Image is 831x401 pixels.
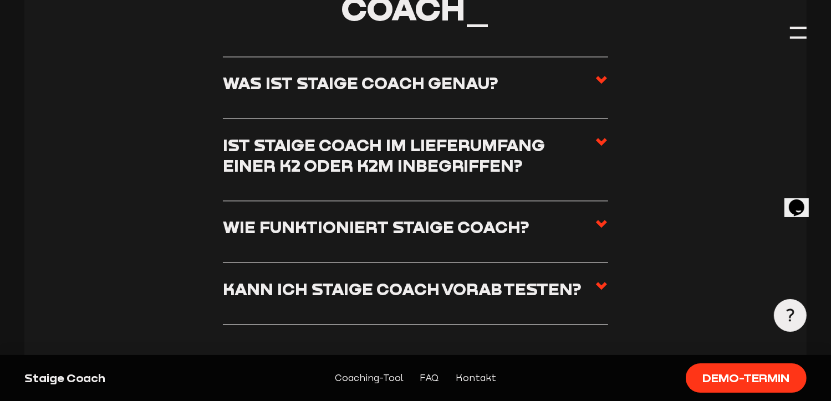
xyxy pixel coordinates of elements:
[784,184,820,217] iframe: chat widget
[223,279,582,300] h3: Kann ich Staige Coach vorab testen?
[223,73,498,94] h3: Was ist Staige Coach genau?
[456,371,496,385] a: Kontakt
[420,371,439,385] a: FAQ
[686,363,807,393] a: Demo-Termin
[223,217,529,238] h3: Wie funktioniert Staige Coach?
[335,371,404,385] a: Coaching-Tool
[24,370,211,387] div: Staige Coach
[223,135,594,176] h3: Ist Staige Coach im Lieferumfang einer K2 oder K2M inbegriffen?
